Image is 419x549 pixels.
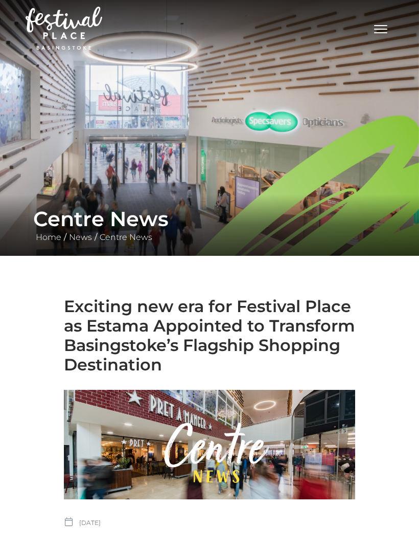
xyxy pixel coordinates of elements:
h1: Centre News [33,207,386,231]
img: Festival Place Logo [26,7,102,50]
div: / / [26,207,393,244]
a: Centre News [97,232,155,242]
p: [DATE] [64,516,101,526]
a: News [66,232,95,242]
button: Toggle navigation [368,20,393,35]
a: Home [33,232,64,242]
h2: Exciting new era for Festival Place as Estama Appointed to Transform Basingstoke’s Flagship Shopp... [64,297,355,375]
